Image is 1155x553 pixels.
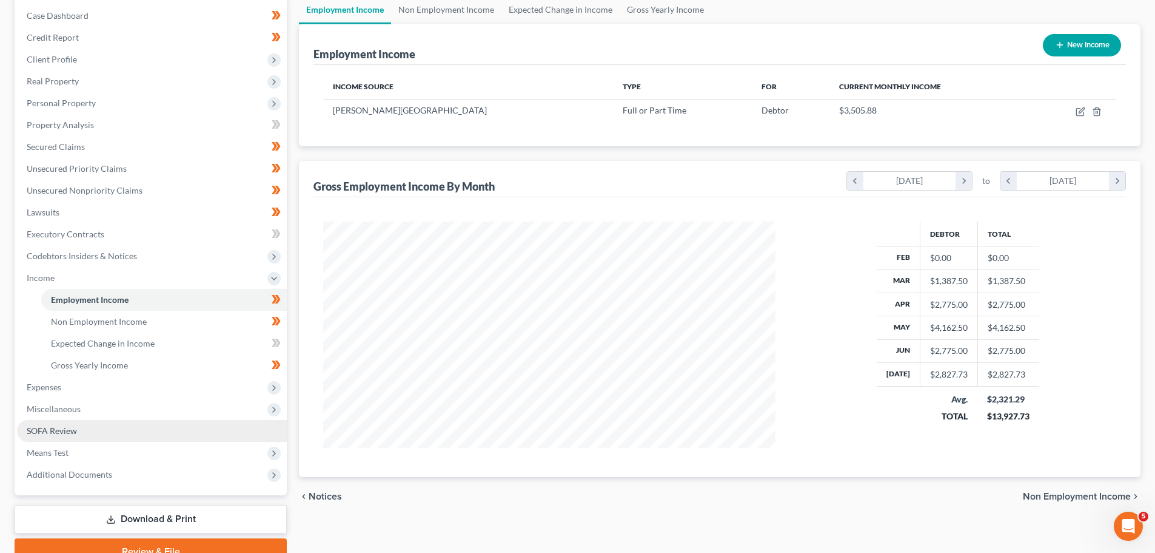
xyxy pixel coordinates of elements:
div: $1,387.50 [930,275,968,287]
a: Lawsuits [17,202,287,223]
i: chevron_right [1131,492,1140,501]
th: Jun [877,339,920,362]
td: $2,775.00 [977,339,1039,362]
th: Mar [877,270,920,293]
th: May [877,316,920,339]
th: Apr [877,293,920,316]
span: Unsecured Priority Claims [27,163,127,174]
i: chevron_left [1000,172,1017,190]
span: Employment Income [51,294,129,305]
span: Notices [309,492,342,501]
div: Avg. [929,393,968,405]
a: Employment Income [41,289,287,311]
button: Non Employment Income chevron_right [1023,492,1140,501]
i: chevron_right [956,172,972,190]
div: Gross Employment Income By Month [313,179,495,194]
span: Expenses [27,382,61,392]
div: $13,927.73 [987,410,1029,422]
i: chevron_left [847,172,863,190]
a: Property Analysis [17,114,287,136]
span: Case Dashboard [27,10,89,21]
th: Debtor [920,222,977,246]
span: Unsecured Nonpriority Claims [27,185,142,195]
div: $2,775.00 [930,345,968,357]
th: Total [977,222,1039,246]
span: Client Profile [27,54,77,64]
span: SOFA Review [27,426,77,436]
a: Secured Claims [17,136,287,158]
span: Miscellaneous [27,404,81,414]
span: Secured Claims [27,141,85,152]
td: $0.00 [977,246,1039,270]
span: Property Analysis [27,120,94,130]
a: Expected Change in Income [41,333,287,355]
iframe: Intercom live chat [1114,512,1143,541]
div: $2,321.29 [987,393,1029,405]
th: Feb [877,246,920,270]
span: Full or Part Time [623,105,686,115]
span: Expected Change in Income [51,338,155,348]
a: Executory Contracts [17,223,287,245]
span: $3,505.88 [839,105,877,115]
span: Income Source [333,82,393,91]
a: Unsecured Priority Claims [17,158,287,180]
a: Unsecured Nonpriority Claims [17,180,287,202]
button: New Income [1043,34,1121,56]
span: Current Monthly Income [839,82,941,91]
span: [PERSON_NAME][GEOGRAPHIC_DATA] [333,105,487,115]
td: $2,775.00 [977,293,1039,316]
span: Personal Property [27,98,96,108]
span: Debtor [762,105,789,115]
div: $4,162.50 [930,322,968,334]
button: chevron_left Notices [299,492,342,501]
td: $2,827.73 [977,363,1039,386]
a: Non Employment Income [41,311,287,333]
th: [DATE] [877,363,920,386]
span: For [762,82,777,91]
td: $4,162.50 [977,316,1039,339]
div: $2,827.73 [930,368,968,381]
i: chevron_right [1109,172,1125,190]
div: [DATE] [863,172,956,190]
a: SOFA Review [17,420,287,442]
span: 5 [1139,512,1148,521]
i: chevron_left [299,492,309,501]
a: Download & Print [15,505,287,534]
span: Codebtors Insiders & Notices [27,251,137,261]
span: Lawsuits [27,207,59,217]
a: Credit Report [17,27,287,49]
td: $1,387.50 [977,270,1039,293]
span: Non Employment Income [1023,492,1131,501]
a: Case Dashboard [17,5,287,27]
span: Credit Report [27,32,79,42]
span: Type [623,82,641,91]
span: Executory Contracts [27,229,104,239]
span: Non Employment Income [51,316,147,327]
span: Income [27,273,55,283]
span: Additional Documents [27,469,112,480]
div: $0.00 [930,252,968,264]
div: Employment Income [313,47,415,61]
span: Real Property [27,76,79,86]
div: [DATE] [1017,172,1110,190]
div: $2,775.00 [930,299,968,311]
div: TOTAL [929,410,968,422]
span: to [982,175,990,187]
a: Gross Yearly Income [41,355,287,376]
span: Gross Yearly Income [51,360,128,370]
span: Means Test [27,447,69,458]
